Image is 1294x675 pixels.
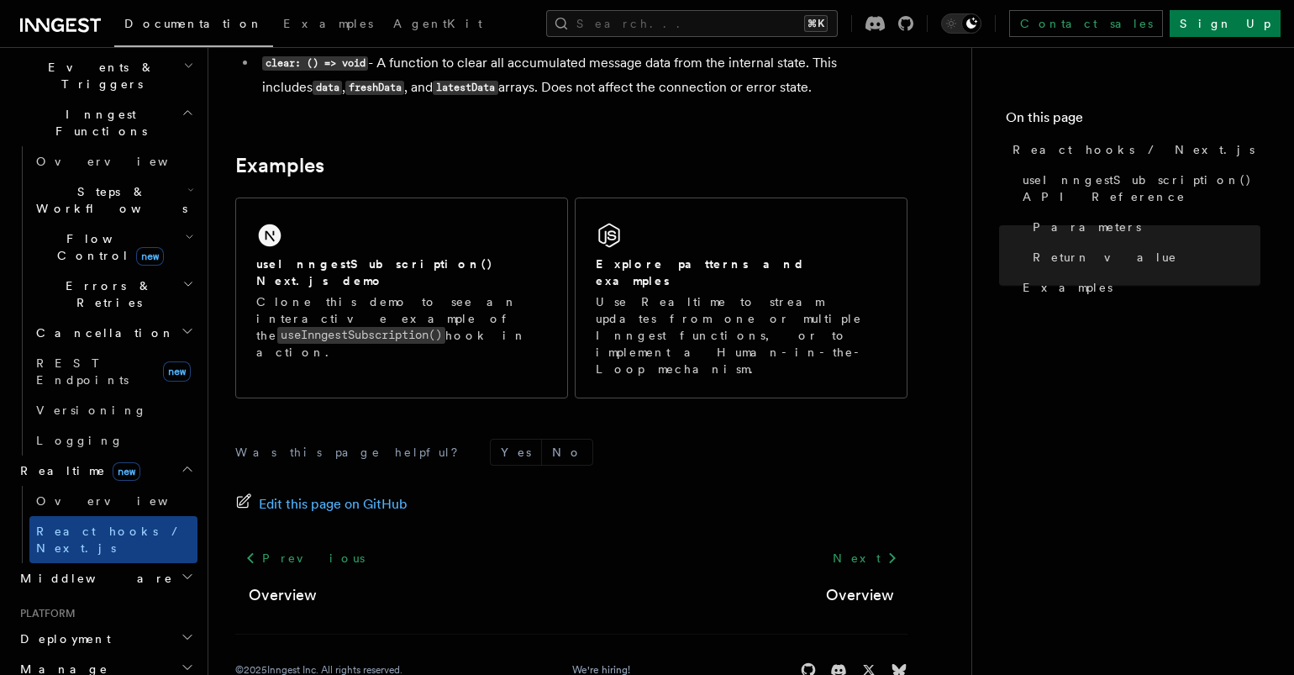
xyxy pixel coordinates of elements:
div: Inngest Functions [13,146,197,456]
span: Versioning [36,403,147,417]
span: Steps & Workflows [29,183,187,217]
span: Deployment [13,630,111,647]
a: Examples [1016,272,1260,303]
button: Deployment [13,624,197,654]
a: Overview [29,486,197,516]
a: Next [823,543,907,573]
button: Realtimenew [13,456,197,486]
code: latestData [433,81,497,95]
a: Edit this page on GitHub [235,493,408,516]
code: useInngestSubscription() [277,327,445,343]
span: Examples [283,17,373,30]
button: Search...⌘K [546,10,838,37]
code: data [313,81,342,95]
span: Platform [13,607,76,620]
h2: useInngestSubscription() Next.js demo [256,256,547,289]
span: new [136,247,164,266]
a: AgentKit [383,5,492,45]
code: freshData [345,81,404,95]
span: useInngestSubscription() API Reference [1023,171,1260,205]
span: Events & Triggers [13,59,183,92]
span: Flow Control [29,230,185,264]
span: Middleware [13,570,173,587]
a: Logging [29,425,197,456]
button: Toggle dark mode [941,13,981,34]
button: Yes [491,440,541,465]
kbd: ⌘K [804,15,828,32]
li: - A function to clear all accumulated message data from the internal state. This includes , , and... [257,51,907,100]
span: Edit this page on GitHub [259,493,408,516]
p: Was this page helpful? [235,444,470,461]
a: Explore patterns and examplesUse Realtime to stream updates from one or multiple Inngest function... [575,198,907,398]
button: Cancellation [29,318,197,348]
span: Examples [1023,279,1113,296]
h4: On this page [1006,108,1260,134]
span: Parameters [1033,219,1141,235]
button: Events & Triggers [13,52,197,99]
span: new [163,361,191,382]
a: useInngestSubscription() API Reference [1016,165,1260,212]
span: Return value [1033,249,1177,266]
span: AgentKit [393,17,482,30]
a: Parameters [1026,212,1260,242]
span: new [113,462,140,481]
a: useInngestSubscription() Next.js demoClone this demo to see an interactive example of theuseInnge... [235,198,568,398]
span: Realtime [13,462,140,479]
a: React hooks / Next.js [1006,134,1260,165]
span: Overview [36,155,209,168]
code: clear: () => void [262,56,368,71]
span: React hooks / Next.js [1013,141,1255,158]
a: Examples [273,5,383,45]
button: No [542,440,592,465]
button: Steps & Workflows [29,177,197,224]
span: React hooks / Next.js [36,525,185,555]
button: Middleware [13,563,197,593]
a: React hooks / Next.js [29,516,197,563]
a: Previous [235,543,374,573]
span: Errors & Retries [29,277,182,311]
a: Overview [826,583,894,607]
span: Documentation [124,17,263,30]
a: Examples [235,154,324,177]
a: REST Endpointsnew [29,348,197,395]
a: Documentation [114,5,273,47]
a: Return value [1026,242,1260,272]
span: REST Endpoints [36,356,129,387]
button: Flow Controlnew [29,224,197,271]
div: Realtimenew [13,486,197,563]
a: Versioning [29,395,197,425]
a: Contact sales [1009,10,1163,37]
span: Logging [36,434,124,447]
span: Inngest Functions [13,106,181,140]
button: Inngest Functions [13,99,197,146]
a: Sign Up [1170,10,1281,37]
p: Clone this demo to see an interactive example of the hook in action. [256,293,547,361]
p: Use Realtime to stream updates from one or multiple Inngest functions, or to implement a Human-in... [596,293,886,377]
span: Cancellation [29,324,175,341]
a: Overview [29,146,197,177]
button: Errors & Retries [29,271,197,318]
a: Overview [249,583,317,607]
h2: Explore patterns and examples [596,256,886,289]
span: Overview [36,494,209,508]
